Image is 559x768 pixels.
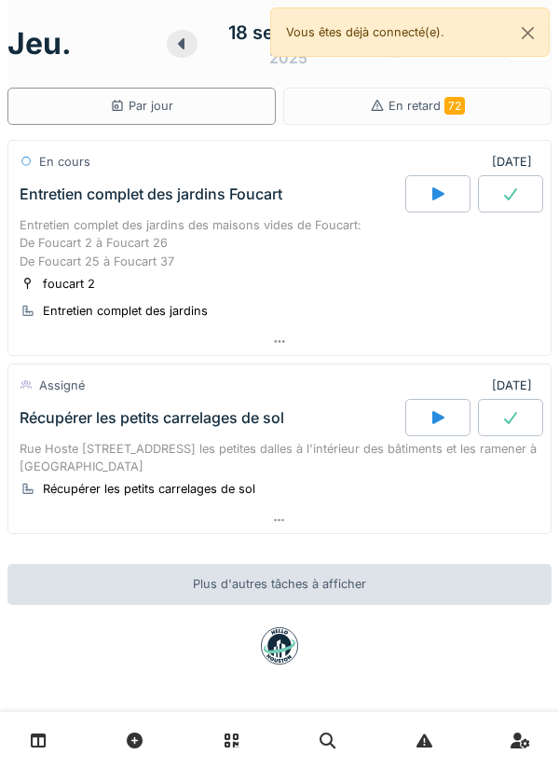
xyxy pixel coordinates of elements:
div: [DATE] [492,377,539,394]
div: Vous êtes déjà connecté(e). [270,7,550,57]
div: Récupérer les petits carrelages de sol [43,480,255,498]
div: Récupérer les petits carrelages de sol [20,409,284,427]
div: En cours [39,153,90,171]
div: Plus d'autres tâches à afficher [7,564,552,604]
span: 72 [444,97,465,115]
div: Entretien complet des jardins [43,302,208,320]
div: Entretien complet des jardins Foucart [20,185,282,203]
span: En retard [389,99,465,113]
img: badge-BVDL4wpA.svg [261,627,298,665]
div: Par jour [110,97,173,115]
div: 2025 [269,47,307,69]
h1: jeu. [7,26,72,62]
div: [DATE] [492,153,539,171]
button: Close [507,8,549,58]
div: Entretien complet des jardins des maisons vides de Foucart: De Foucart 2 à Foucart 26 De Foucart ... [20,216,539,270]
div: Rue Hoste [STREET_ADDRESS] les petites dalles à l'intérieur des bâtiments et les ramener à [GEOGR... [20,440,539,475]
div: Assigné [39,377,85,394]
div: foucart 2 [43,275,95,293]
div: 18 septembre [228,19,349,47]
